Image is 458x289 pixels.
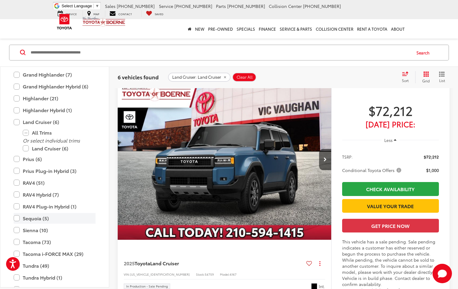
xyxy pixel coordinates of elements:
label: Grand Highlander Hybrid (6) [14,81,96,92]
span: VIN: [124,272,130,277]
button: Search [411,45,438,60]
button: Grid View [415,71,434,83]
button: List View [434,71,450,83]
span: [PHONE_NUMBER] [303,3,341,9]
button: Actions [315,258,325,269]
button: Get Price Now [342,219,439,232]
span: Sort [402,78,409,83]
label: Prius Plug-in Hybrid (3) [14,166,96,176]
button: Next image [319,149,331,170]
button: Select sort value [399,71,415,83]
label: Tundra (49) [14,260,96,271]
label: All Trims [23,127,96,138]
a: Pre-Owned [206,19,235,39]
button: Toggle Chat Window [433,264,452,283]
span: Service [159,3,173,9]
span: Less [384,137,392,143]
img: Vic Vaughan Toyota of Boerne [82,16,126,27]
span: 2025 [124,260,135,267]
span: Clear All [237,75,253,80]
button: Conditional Toyota Offers [342,167,403,173]
label: RAV4 Hybrid (7) [14,189,96,200]
span: Sales [105,3,116,9]
button: Less [382,135,400,146]
img: 2025 Toyota Land Cruiser FT4WD [117,79,332,240]
span: ▼ [95,4,99,8]
span: 6 vehicles found [118,73,159,81]
svg: Start Chat [433,264,452,283]
label: Highlander (21) [14,93,96,104]
label: Sequoia (5) [14,213,96,224]
label: RAV4 Plug-in Hybrid (1) [14,201,96,212]
button: Clear All [232,73,256,82]
span: List [439,78,445,83]
span: Grid [422,78,430,83]
span: [DATE] Price: [342,121,439,127]
span: Saved [155,12,163,16]
a: Rent a Toyota [355,19,389,39]
span: $72,212 [342,103,439,118]
i: Or select individual trims [23,137,80,144]
label: Highlander Hybrid (1) [14,105,96,115]
span: Conditional Toyota Offers [342,167,402,173]
input: Search by Make, Model, or Keyword [30,45,411,60]
a: Finance [257,19,278,39]
label: Tundra Hybrid (1) [14,272,96,283]
label: Sienna (10) [14,225,96,236]
a: My Saved Vehicles [141,10,168,17]
span: In Production - Sale Pending [126,285,168,288]
span: Land Cruiser: Land Cruiser [172,75,221,80]
span: 6167 [230,272,237,277]
a: Service [53,10,81,17]
span: Select Language [62,4,92,8]
span: Toyota [135,260,150,267]
label: Land Cruiser (6) [23,143,96,154]
span: Land Cruiser [150,260,179,267]
span: [US_VEHICLE_IDENTIFICATION_NUMBER] [130,272,190,277]
label: Land Cruiser (6) [14,117,96,127]
img: Toyota [53,12,76,32]
label: Tacoma (73) [14,237,96,247]
span: TSRP: [342,154,353,160]
a: Value Your Trade [342,199,439,213]
a: Select Language​ [62,4,99,8]
a: Service & Parts: Opens in a new tab [278,19,314,39]
span: 54759 [205,272,214,277]
span: $1,000 [426,167,439,173]
span: [PHONE_NUMBER] [227,3,265,9]
span: Parts [216,3,226,9]
a: About [389,19,406,39]
span: Stock: [196,272,205,277]
span: Collision Center [269,3,302,9]
a: Home [186,19,193,39]
a: Check Availability [342,182,439,196]
span: [PHONE_NUMBER] [174,3,212,9]
span: $72,212 [424,154,439,160]
a: 2025ToyotaLand Cruiser [124,260,304,267]
a: Collision Center [314,19,355,39]
div: 2025 Toyota Land Cruiser Land Cruiser 0 [117,79,332,240]
a: Specials [235,19,257,39]
label: Grand Highlander (7) [14,69,96,80]
button: remove Land%20Cruiser: Land%20Cruiser [168,73,231,82]
span: [PHONE_NUMBER] [117,3,155,9]
span: ​ [93,4,94,8]
label: Tacoma i-FORCE MAX (29) [14,249,96,259]
a: New [193,19,206,39]
a: Contact [105,10,136,17]
a: 2025 Toyota Land Cruiser FT4WD2025 Toyota Land Cruiser FT4WD2025 Toyota Land Cruiser FT4WD2025 To... [117,79,332,240]
a: Map [83,10,104,17]
span: Model: [220,272,230,277]
label: Prius (6) [14,154,96,164]
label: RAV4 (51) [14,177,96,188]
